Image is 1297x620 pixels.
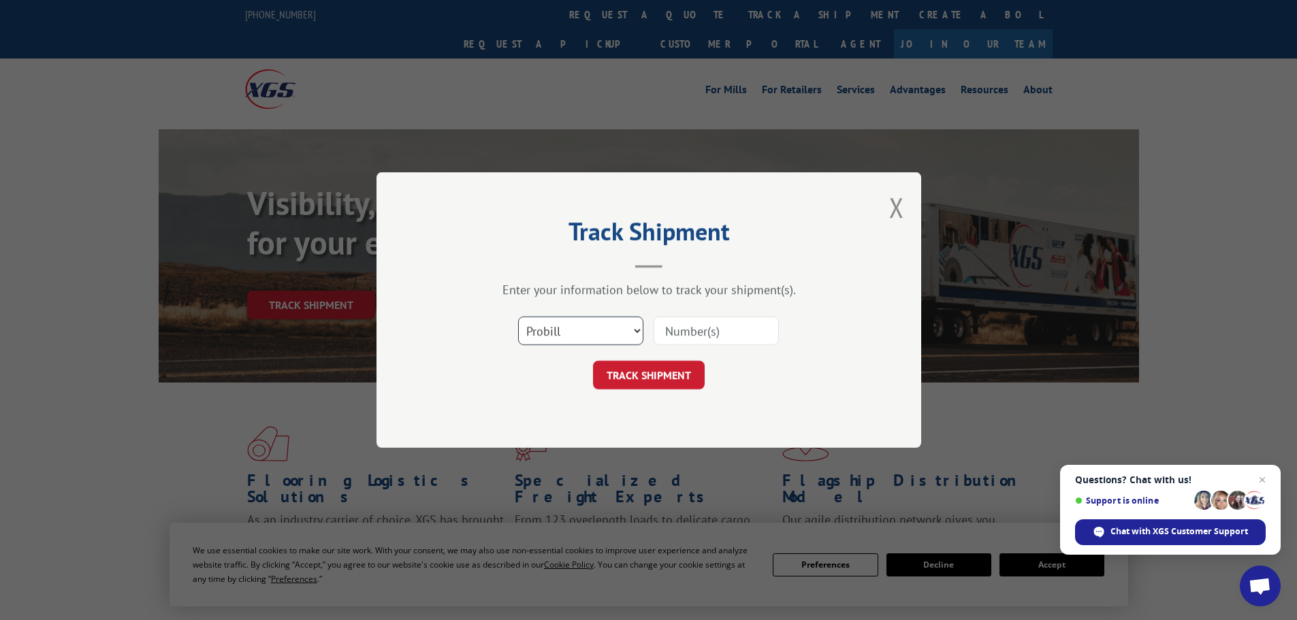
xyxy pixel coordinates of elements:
[1075,495,1189,506] span: Support is online
[593,361,705,389] button: TRACK SHIPMENT
[654,316,779,345] input: Number(s)
[1254,472,1270,488] span: Close chat
[1075,519,1266,545] div: Chat with XGS Customer Support
[445,282,853,297] div: Enter your information below to track your shipment(s).
[1240,566,1281,606] div: Open chat
[1075,474,1266,485] span: Questions? Chat with us!
[1110,525,1248,538] span: Chat with XGS Customer Support
[445,222,853,248] h2: Track Shipment
[889,189,904,225] button: Close modal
